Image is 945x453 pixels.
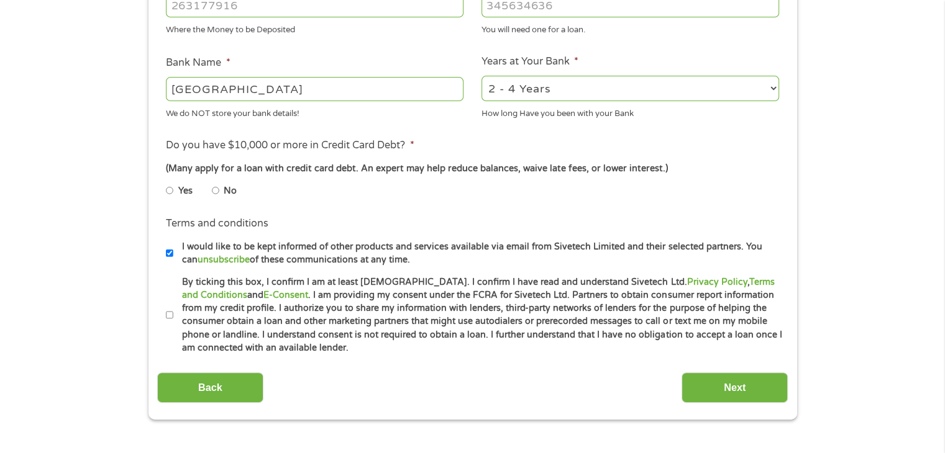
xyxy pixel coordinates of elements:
a: Terms and Conditions [182,277,774,300]
input: Back [157,372,263,403]
label: By ticking this box, I confirm I am at least [DEMOGRAPHIC_DATA]. I confirm I have read and unders... [173,276,783,355]
label: No [224,184,237,198]
div: (Many apply for a loan with credit card debt. An expert may help reduce balances, waive late fees... [166,162,778,176]
a: unsubscribe [198,254,250,265]
div: You will need one for a loan. [482,20,779,37]
label: Terms and conditions [166,217,268,230]
div: Where the Money to be Deposited [166,20,463,37]
div: We do NOT store your bank details! [166,103,463,120]
input: Next [682,372,788,403]
label: Years at Your Bank [482,55,578,68]
label: Do you have $10,000 or more in Credit Card Debt? [166,139,414,152]
label: Yes [178,184,193,198]
a: E-Consent [263,290,308,300]
label: Bank Name [166,56,230,70]
a: Privacy Policy [687,277,747,287]
div: How long Have you been with your Bank [482,103,779,120]
label: I would like to be kept informed of other products and services available via email from Sivetech... [173,240,783,267]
